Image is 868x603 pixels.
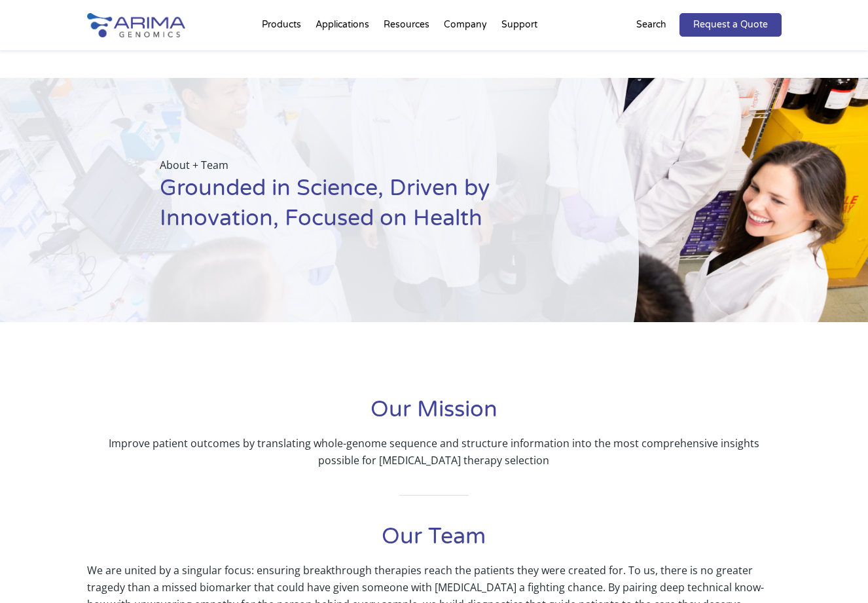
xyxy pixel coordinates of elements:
p: About + Team [160,156,573,174]
h1: Our Mission [87,395,782,435]
p: Search [636,16,666,33]
h1: Our Team [87,522,782,562]
h1: Grounded in Science, Driven by Innovation, Focused on Health [160,174,573,244]
a: Request a Quote [679,13,782,37]
img: Arima-Genomics-logo [87,13,185,37]
p: Improve patient outcomes by translating whole-genome sequence and structure information into the ... [87,435,782,469]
